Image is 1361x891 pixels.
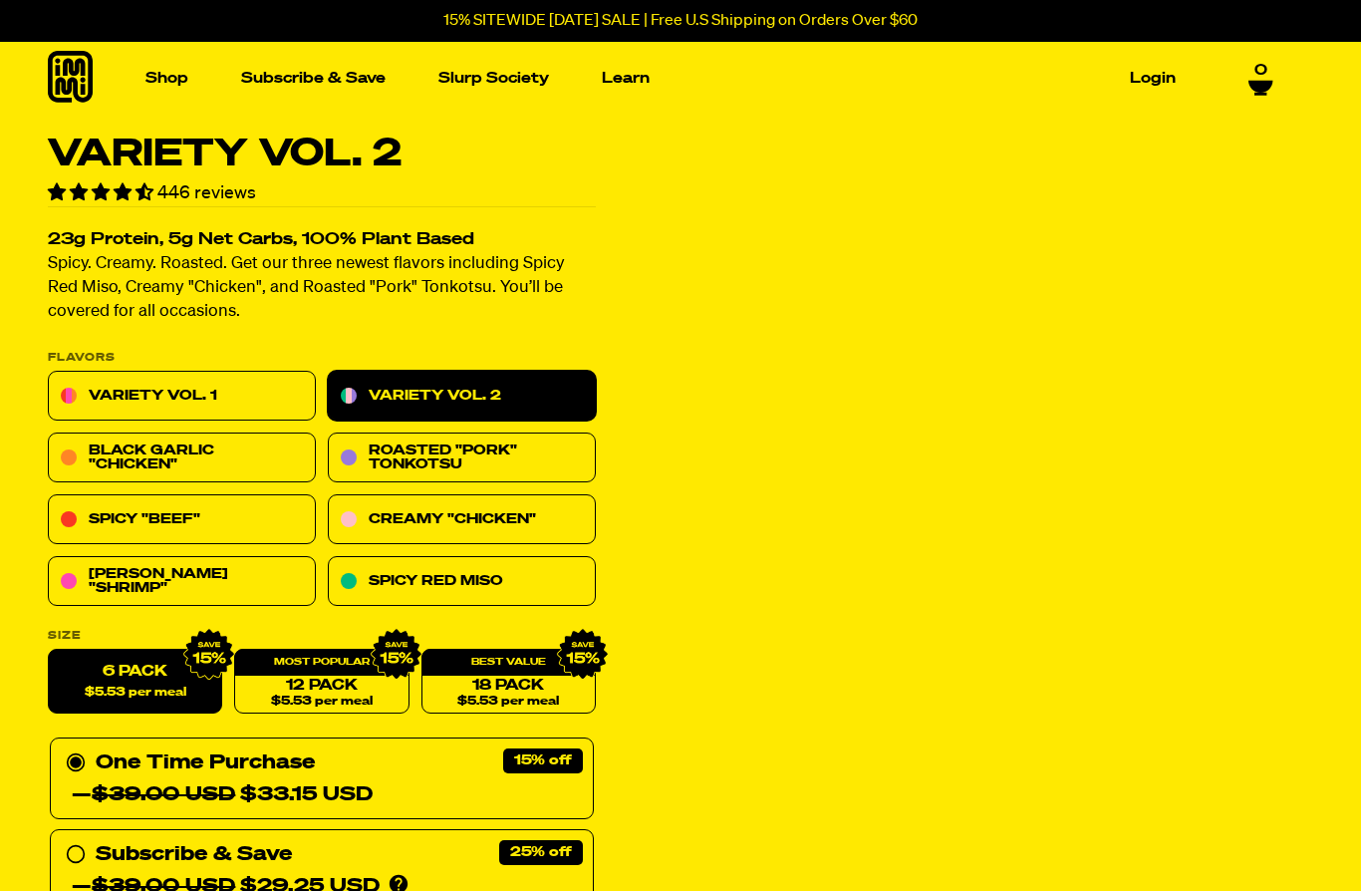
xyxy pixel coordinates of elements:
[48,650,222,715] label: 6 Pack
[48,495,316,545] a: Spicy "Beef"
[48,631,596,642] label: Size
[1122,63,1184,94] a: Login
[48,557,316,607] a: [PERSON_NAME] "Shrimp"
[96,839,292,871] div: Subscribe & Save
[443,12,918,30] p: 15% SITEWIDE [DATE] SALE | Free U.S Shipping on Orders Over $60
[328,495,596,545] a: Creamy "Chicken"
[85,687,186,700] span: $5.53 per meal
[48,232,596,249] h2: 23g Protein, 5g Net Carbs, 100% Plant Based
[72,779,373,811] div: — $33.15 USD
[271,696,373,709] span: $5.53 per meal
[421,650,596,715] a: 18 Pack$5.53 per meal
[370,629,421,681] img: IMG_9632.png
[457,696,559,709] span: $5.53 per meal
[233,63,394,94] a: Subscribe & Save
[328,434,596,483] a: Roasted "Pork" Tonkotsu
[430,63,557,94] a: Slurp Society
[137,63,196,94] a: Shop
[234,650,408,715] a: 12 Pack$5.53 per meal
[157,184,256,202] span: 446 reviews
[66,747,578,811] div: One Time Purchase
[183,629,235,681] img: IMG_9632.png
[137,42,1184,115] nav: Main navigation
[594,63,658,94] a: Learn
[48,253,596,325] p: Spicy. Creamy. Roasted. Get our three newest flavors including Spicy Red Miso, Creamy "Chicken", ...
[328,557,596,607] a: Spicy Red Miso
[48,136,596,173] h1: Variety Vol. 2
[1254,62,1267,80] span: 0
[48,434,316,483] a: Black Garlic "Chicken"
[48,353,596,364] p: Flavors
[48,184,157,202] span: 4.70 stars
[1248,62,1273,96] a: 0
[92,785,235,805] del: $39.00 USD
[48,372,316,422] a: Variety Vol. 1
[328,372,596,422] a: Variety Vol. 2
[557,629,609,681] img: IMG_9632.png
